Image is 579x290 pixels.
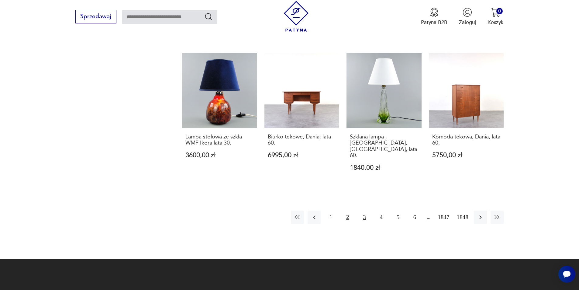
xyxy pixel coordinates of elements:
[75,15,116,19] a: Sprzedawaj
[350,134,418,159] h3: Szklana lampa , [GEOGRAPHIC_DATA], [GEOGRAPHIC_DATA], lata 60.
[491,8,500,17] img: Ikona koszyka
[204,12,213,21] button: Szukaj
[268,134,336,146] h3: Biurko tekowe, Dania, lata 60.
[436,211,451,224] button: 1847
[185,152,254,159] p: 3600,00 zł
[182,53,257,185] a: Lampa stołowa ze szkła WMF Ikora lata 30.Lampa stołowa ze szkła WMF Ikora lata 30.3600,00 zł
[421,19,447,26] p: Patyna B2B
[429,8,439,17] img: Ikona medalu
[391,211,405,224] button: 5
[185,134,254,146] h3: Lampa stołowa ze szkła WMF Ikora lata 30.
[432,134,501,146] h3: Komoda tekowa, Dania, lata 60.
[281,1,312,32] img: Patyna - sklep z meblami i dekoracjami vintage
[429,53,504,185] a: Komoda tekowa, Dania, lata 60.Komoda tekowa, Dania, lata 60.5750,00 zł
[459,8,476,26] button: Zaloguj
[341,211,354,224] button: 2
[488,19,504,26] p: Koszyk
[358,211,371,224] button: 3
[375,211,388,224] button: 4
[421,8,447,26] button: Patyna B2B
[459,19,476,26] p: Zaloguj
[408,211,421,224] button: 6
[455,211,470,224] button: 1848
[421,8,447,26] a: Ikona medaluPatyna B2B
[268,152,336,159] p: 6995,00 zł
[75,10,116,23] button: Sprzedawaj
[264,53,339,185] a: Biurko tekowe, Dania, lata 60.Biurko tekowe, Dania, lata 60.6995,00 zł
[558,266,575,283] iframe: Smartsupp widget button
[346,53,422,185] a: Szklana lampa , Val St Lambert, Belgia, lata 60.Szklana lampa , [GEOGRAPHIC_DATA], [GEOGRAPHIC_DA...
[432,152,501,159] p: 5750,00 zł
[488,8,504,26] button: 0Koszyk
[496,8,503,14] div: 0
[463,8,472,17] img: Ikonka użytkownika
[324,211,337,224] button: 1
[350,165,418,171] p: 1840,00 zł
